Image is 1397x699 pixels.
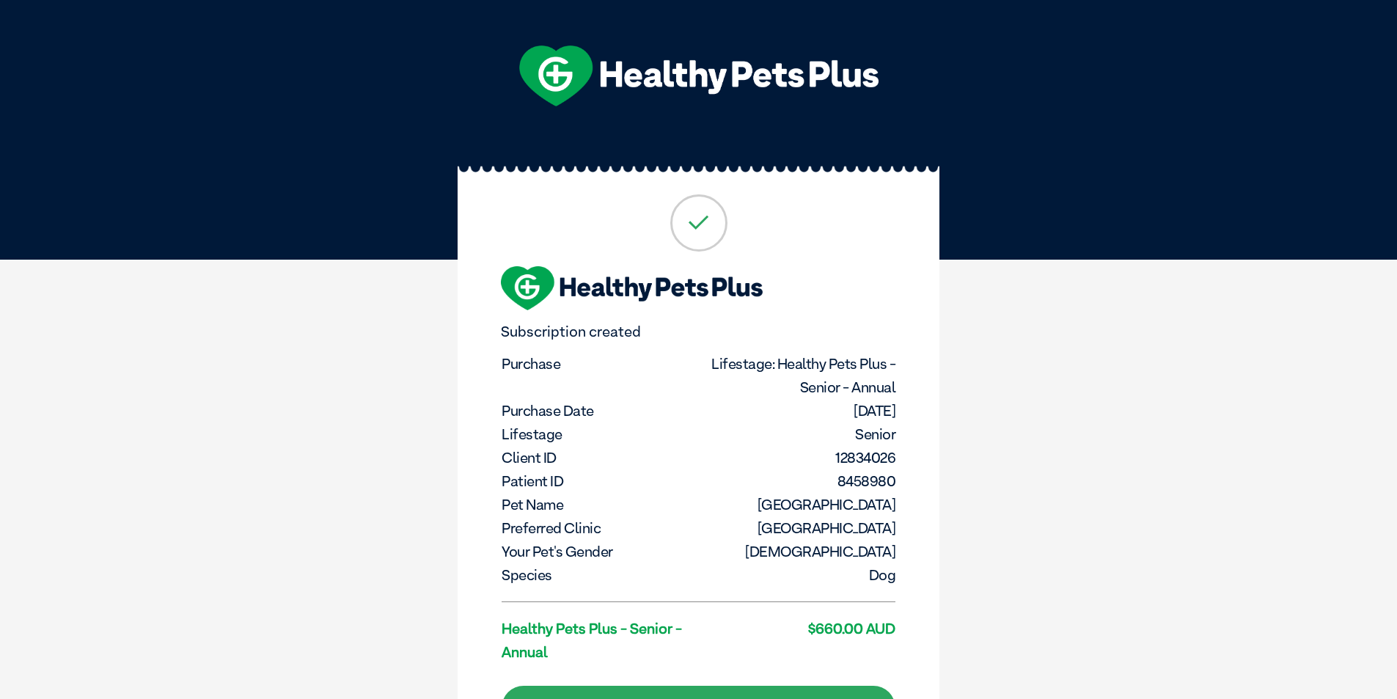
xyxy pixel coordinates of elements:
[501,266,763,310] img: hpp-logo
[502,563,697,587] dt: Species
[502,352,697,376] dt: Purchase
[700,516,896,540] dd: [GEOGRAPHIC_DATA]
[700,493,896,516] dd: [GEOGRAPHIC_DATA]
[501,323,896,340] p: Subscription created
[700,540,896,563] dd: [DEMOGRAPHIC_DATA]
[519,45,879,106] img: hpp-logo-landscape-green-white.png
[502,540,697,563] dt: Your pet's gender
[700,563,896,587] dd: Dog
[700,422,896,446] dd: Senior
[502,516,697,540] dt: Preferred Clinic
[700,617,896,640] dd: $660.00 AUD
[502,469,697,493] dt: Patient ID
[502,617,697,664] dt: Healthy Pets Plus - Senior - Annual
[502,399,697,422] dt: Purchase Date
[502,422,697,446] dt: Lifestage
[502,446,697,469] dt: Client ID
[700,399,896,422] dd: [DATE]
[700,469,896,493] dd: 8458980
[700,352,896,399] dd: Lifestage: Healthy Pets Plus - Senior - Annual
[502,493,697,516] dt: Pet Name
[700,446,896,469] dd: 12834026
